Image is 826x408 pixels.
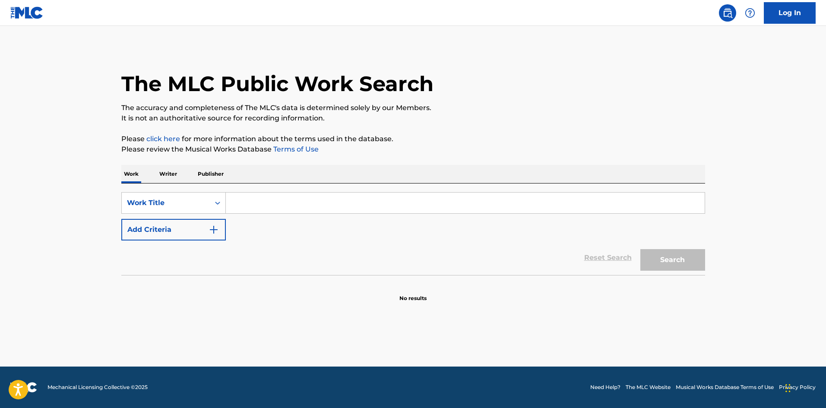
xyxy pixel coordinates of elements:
[626,383,671,391] a: The MLC Website
[146,135,180,143] a: click here
[719,4,736,22] a: Public Search
[121,192,705,275] form: Search Form
[676,383,774,391] a: Musical Works Database Terms of Use
[785,375,791,401] div: Drag
[47,383,148,391] span: Mechanical Licensing Collective © 2025
[121,113,705,123] p: It is not an authoritative source for recording information.
[783,367,826,408] iframe: Chat Widget
[272,145,319,153] a: Terms of Use
[121,71,434,97] h1: The MLC Public Work Search
[121,165,141,183] p: Work
[121,144,705,155] p: Please review the Musical Works Database
[127,198,205,208] div: Work Title
[157,165,180,183] p: Writer
[745,8,755,18] img: help
[764,2,816,24] a: Log In
[741,4,759,22] div: Help
[10,382,37,392] img: logo
[10,6,44,19] img: MLC Logo
[722,8,733,18] img: search
[121,103,705,113] p: The accuracy and completeness of The MLC's data is determined solely by our Members.
[399,284,427,302] p: No results
[209,225,219,235] img: 9d2ae6d4665cec9f34b9.svg
[121,219,226,240] button: Add Criteria
[195,165,226,183] p: Publisher
[590,383,620,391] a: Need Help?
[779,383,816,391] a: Privacy Policy
[121,134,705,144] p: Please for more information about the terms used in the database.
